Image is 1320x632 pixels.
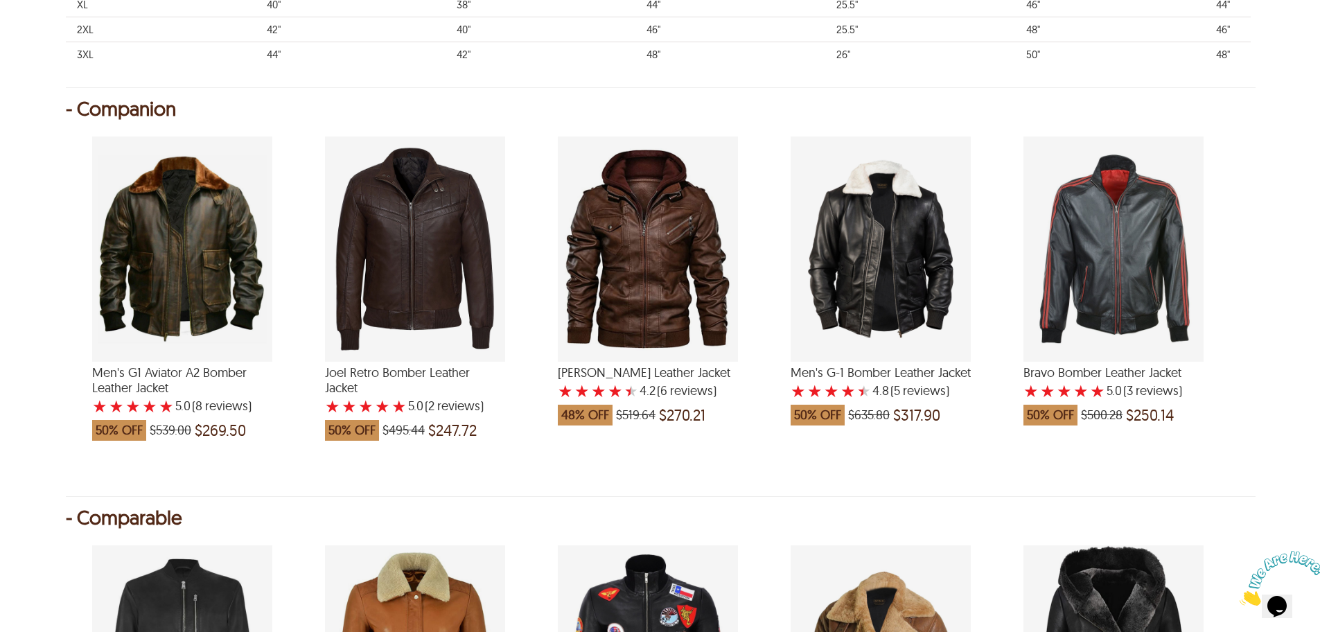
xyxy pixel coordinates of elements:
label: 5 rating [857,384,871,398]
span: 50% OFF [92,420,146,441]
a: Ronald Biker Leather Jacket with a 4.166666666666667 Star Rating 6 Product Review which was at a ... [558,353,738,425]
td: Waist 42" [446,42,635,67]
span: $270.21 [659,408,705,422]
td: Sleeve Length 26" [825,42,1015,67]
td: Jacket Hips 46" [635,17,825,42]
div: - Companion [66,102,1254,116]
span: ) [425,399,484,413]
span: 48% OFF [558,405,613,425]
span: (8 [192,399,202,413]
span: ) [657,384,716,398]
span: (2 [425,399,434,413]
span: $635.80 [848,408,890,422]
span: $250.14 [1126,408,1174,422]
span: (6 [657,384,667,398]
label: 1 rating [92,399,107,413]
label: 4 rating [142,399,157,413]
label: 4.2 [640,384,655,398]
span: reviews [1133,384,1179,398]
span: 50% OFF [1023,405,1077,425]
span: reviews [900,384,946,398]
label: 2 rating [1040,384,1055,398]
label: 3 rating [358,399,373,413]
span: Men's G-1 Bomber Leather Jacket [791,365,971,380]
a: Joel Retro Bomber Leather Jacket with a 5 Star Rating 2 Product Review which was at a price of $4... [325,353,505,440]
iframe: chat widget [1234,545,1320,611]
label: 4 rating [841,384,856,398]
label: 5.0 [175,399,191,413]
td: Waist 40" [446,17,635,42]
label: 5 rating [391,399,407,413]
label: 2 rating [807,384,822,398]
label: 4 rating [608,384,623,398]
label: 4 rating [1073,384,1089,398]
td: Women Bust 44" [256,42,446,67]
span: $495.44 [382,423,425,437]
label: 2 rating [109,399,124,413]
label: 5.0 [408,399,423,413]
span: $269.50 [195,423,246,437]
td: Jacket Hips 48" [635,42,825,67]
span: (3 [1123,384,1133,398]
label: 5 rating [159,399,174,413]
label: 2 rating [342,399,357,413]
span: Ronald Biker Leather Jacket [558,365,738,380]
span: 50% OFF [791,405,845,425]
td: Women Bust 42" [256,17,446,42]
label: 4.8 [872,384,889,398]
label: 3 rating [591,384,606,398]
label: 2 rating [574,384,590,398]
label: 5 rating [624,384,638,398]
label: 1 rating [558,384,573,398]
div: - Comparable [66,511,1254,525]
span: $539.00 [150,423,191,437]
label: 4 rating [375,399,390,413]
span: ) [192,399,252,413]
a: Bravo Bomber Leather Jacket with a 5 Star Rating 3 Product Review which was at a price of $500.28... [1023,353,1204,425]
label: 3 rating [125,399,141,413]
td: Size 2XL [66,17,256,42]
span: Men's G1 Aviator A2 Bomber Leather Jacket [92,365,272,395]
label: 1 rating [325,399,340,413]
td: Jacket Bust 50" [1015,42,1205,67]
span: reviews [434,399,480,413]
span: Bravo Bomber Leather Jacket [1023,365,1204,380]
span: ) [1123,384,1182,398]
span: ) [890,384,949,398]
label: 5.0 [1107,384,1122,398]
span: reviews [202,399,248,413]
label: 5 rating [1090,384,1105,398]
span: $317.90 [893,408,940,422]
td: Sleeve Length 25.5" [825,17,1015,42]
label: 1 rating [1023,384,1039,398]
td: Size 3XL [66,42,256,67]
span: reviews [667,384,713,398]
label: 1 rating [791,384,806,398]
span: Joel Retro Bomber Leather Jacket [325,365,505,395]
img: Chat attention grabber [6,6,91,60]
td: Jacket Bust 48" [1015,17,1205,42]
label: 3 rating [1057,384,1072,398]
span: $247.72 [428,423,477,437]
label: 3 rating [824,384,839,398]
span: 50% OFF [325,420,379,441]
span: (5 [890,384,900,398]
span: $519.64 [616,408,655,422]
span: $500.28 [1081,408,1123,422]
a: Men's G1 Aviator A2 Bomber Leather Jacket with a 5 Star Rating 8 Product Review which was at a pr... [92,353,272,440]
a: Men's G-1 Bomber Leather Jacket with a 4.8 Star Rating 5 Product Review which was at a price of $... [791,353,971,425]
